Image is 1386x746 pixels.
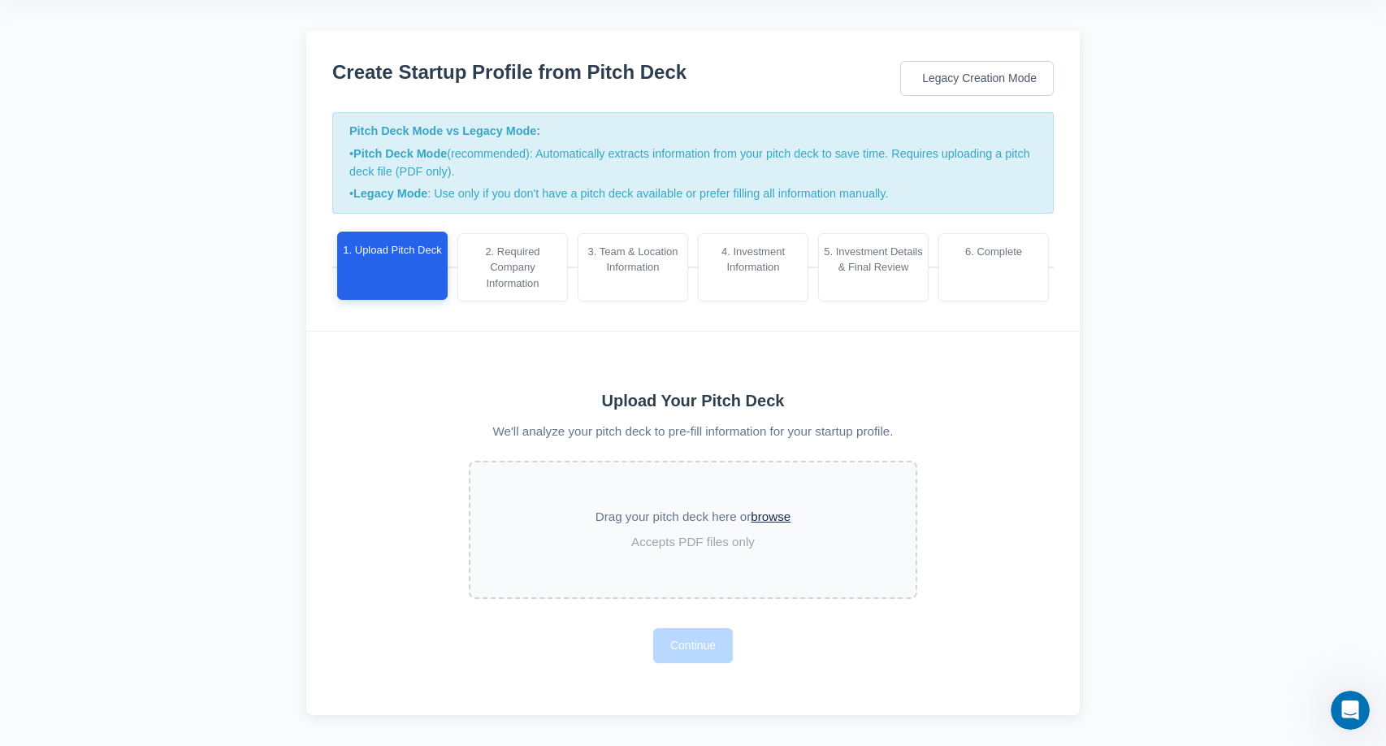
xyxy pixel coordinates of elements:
div: 2. Required Company Information [457,233,568,302]
div: 6. Complete [938,233,1049,302]
strong: Pitch Deck Mode [353,147,447,160]
div: 1. Upload Pitch Deck [337,232,448,301]
strong: Pitch Deck Mode vs Legacy Mode: [349,124,540,137]
p: We'll analyze your pitch deck to pre-fill information for your startup profile. [469,423,917,441]
strong: Legacy Mode [353,187,427,200]
button: browse [751,508,790,527]
div: 4. Investment Information [698,233,808,302]
p: • : Use only if you don't have a pitch deck available or prefer filling all information manually. [349,185,1037,203]
div: 5. Investment Details & Final Review [818,233,929,302]
p: Drag your pitch deck here or [496,508,890,527]
div: 3. Team & Location Information [578,233,688,302]
h3: Create Startup Profile from Pitch Deck [332,62,687,83]
h4: Upload Your Pitch Deck [469,392,917,410]
p: • (recommended): Automatically extracts information from your pitch deck to save time. Requires u... [349,145,1037,180]
a: Legacy Creation Mode [900,61,1054,96]
p: Accepts PDF files only [496,533,890,552]
iframe: Intercom live chat [1331,691,1370,730]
